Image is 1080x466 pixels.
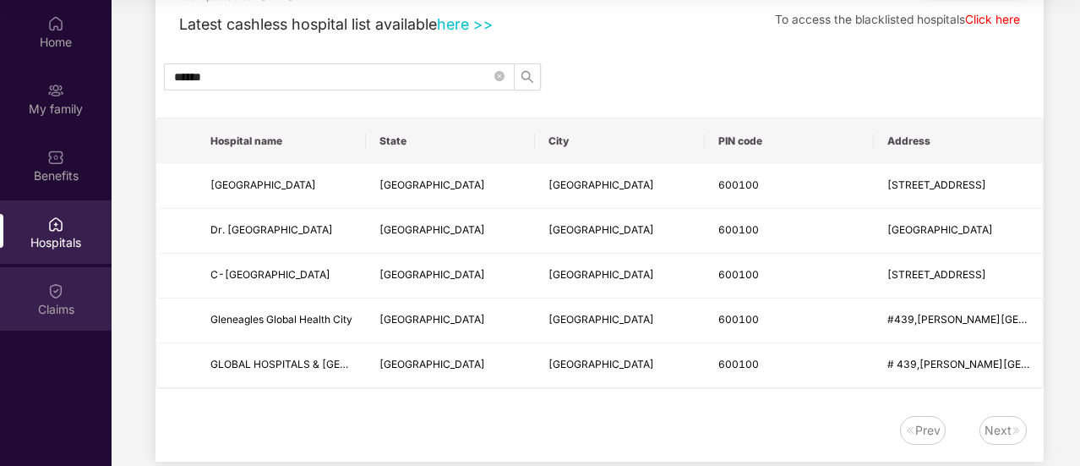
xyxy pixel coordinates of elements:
span: Dr. [GEOGRAPHIC_DATA] [210,223,333,236]
td: Suraj Hospital [197,164,366,209]
span: close-circle [494,71,505,81]
td: Tamil Nadu [366,254,535,299]
span: [GEOGRAPHIC_DATA] [379,178,485,191]
span: Gleneagles Global Health City [210,313,352,326]
td: Gleneagles Global Health City [197,299,366,343]
td: Chennai [535,164,704,209]
span: [STREET_ADDRESS] [887,178,986,191]
span: Hospital name [210,134,352,148]
span: [GEOGRAPHIC_DATA] [548,358,654,370]
span: 600100 [718,178,759,191]
th: State [366,118,535,164]
td: # 439, Cheran Nagar [874,343,1043,388]
span: [GEOGRAPHIC_DATA] [379,268,485,281]
td: Tamil Nadu [366,299,535,343]
span: [GEOGRAPHIC_DATA] [210,178,316,191]
td: Chennai [535,254,704,299]
td: Chennai [535,343,704,388]
span: [GEOGRAPHIC_DATA] [379,358,485,370]
span: [STREET_ADDRESS] [887,268,986,281]
td: #439, Cheran Nagar, Perumbakkam [874,299,1043,343]
th: City [535,118,704,164]
span: 600100 [718,358,759,370]
span: close-circle [494,69,505,85]
button: search [514,63,541,90]
img: svg+xml;base64,PHN2ZyBpZD0iSG9tZSIgeG1sbnM9Imh0dHA6Ly93d3cudzMub3JnLzIwMDAvc3ZnIiB3aWR0aD0iMjAiIG... [47,15,64,32]
img: svg+xml;base64,PHN2ZyB3aWR0aD0iMjAiIGhlaWdodD0iMjAiIHZpZXdCb3g9IjAgMCAyMCAyMCIgZmlsbD0ibm9uZSIgeG... [47,82,64,99]
img: svg+xml;base64,PHN2ZyB4bWxucz0iaHR0cDovL3d3dy53My5vcmcvMjAwMC9zdmciIHdpZHRoPSIxNiIgaGVpZ2h0PSIxNi... [905,425,915,436]
span: Address [887,134,1029,148]
span: [GEOGRAPHIC_DATA] [379,223,485,236]
th: PIN code [705,118,874,164]
img: svg+xml;base64,PHN2ZyBpZD0iSG9zcGl0YWxzIiB4bWxucz0iaHR0cDovL3d3dy53My5vcmcvMjAwMC9zdmciIHdpZHRoPS... [47,216,64,233]
td: Chennai [535,209,704,254]
td: GLOBAL HOSPITALS & HEALTH CITY [197,343,366,388]
span: [GEOGRAPHIC_DATA] [379,313,485,326]
td: 2/1029, Perumbakkam Main Road, Perumbakkam [874,254,1043,299]
td: Dr. Kamakshi Memorial Hospital [197,209,366,254]
td: Tamil Nadu [366,209,535,254]
td: C-Dot Hospital [197,254,366,299]
th: Hospital name [197,118,366,164]
span: C-[GEOGRAPHIC_DATA] [210,268,330,281]
span: Latest cashless hospital list available [179,15,437,33]
span: To access the blacklisted hospitals [775,13,965,26]
td: Tamil Nadu [366,343,535,388]
td: Pallikaranai Main Road [874,209,1043,254]
td: No. 26, Ex Servicemen Colony, 1St Street, Jalladianpet [874,164,1043,209]
span: [GEOGRAPHIC_DATA] [887,223,993,236]
div: Next [985,421,1012,440]
th: Address [874,118,1043,164]
span: [GEOGRAPHIC_DATA] [548,313,654,326]
span: [GEOGRAPHIC_DATA] [548,268,654,281]
span: search [515,70,540,84]
span: [GEOGRAPHIC_DATA] [548,178,654,191]
a: Click here [965,13,1020,26]
div: Prev [915,421,941,440]
span: [GEOGRAPHIC_DATA] [548,223,654,236]
img: svg+xml;base64,PHN2ZyBpZD0iQmVuZWZpdHMiIHhtbG5zPSJodHRwOi8vd3d3LnczLm9yZy8yMDAwL3N2ZyIgd2lkdGg9Ij... [47,149,64,166]
td: Chennai [535,299,704,343]
span: GLOBAL HOSPITALS & [GEOGRAPHIC_DATA] [210,358,428,370]
img: svg+xml;base64,PHN2ZyB4bWxucz0iaHR0cDovL3d3dy53My5vcmcvMjAwMC9zdmciIHdpZHRoPSIxNiIgaGVpZ2h0PSIxNi... [1012,425,1022,436]
span: 600100 [718,223,759,236]
span: 600100 [718,313,759,326]
span: 600100 [718,268,759,281]
a: here >> [437,15,494,33]
img: svg+xml;base64,PHN2ZyBpZD0iQ2xhaW0iIHhtbG5zPSJodHRwOi8vd3d3LnczLm9yZy8yMDAwL3N2ZyIgd2lkdGg9IjIwIi... [47,282,64,299]
td: Tamil Nadu [366,164,535,209]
